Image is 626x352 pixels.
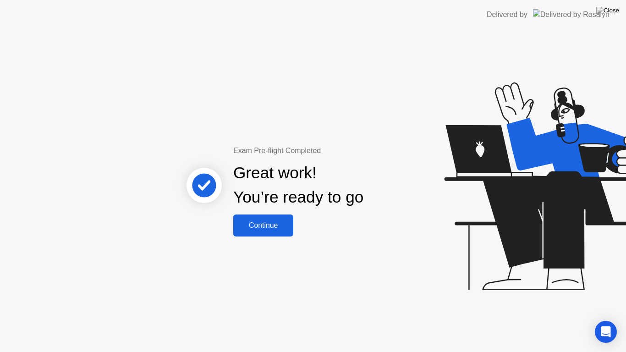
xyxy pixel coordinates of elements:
[595,321,617,343] div: Open Intercom Messenger
[487,9,527,20] div: Delivered by
[596,7,619,14] img: Close
[236,221,291,230] div: Continue
[533,9,610,20] img: Delivered by Rosalyn
[233,214,293,236] button: Continue
[233,161,363,209] div: Great work! You’re ready to go
[233,145,423,156] div: Exam Pre-flight Completed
